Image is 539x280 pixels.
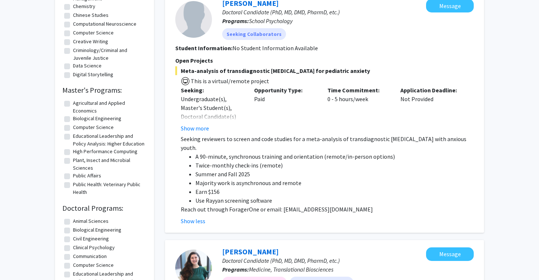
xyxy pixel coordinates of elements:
label: Computational Neuroscience [73,20,136,28]
label: Public Affairs [73,172,101,180]
label: Plant, Insect and Microbial Sciences [73,156,145,172]
button: Show less [181,217,205,225]
span: Medicine, Translational Biosciences [249,266,333,273]
li: Twice-monthly check-ins (remote) [195,161,474,170]
div: Paid [249,86,322,133]
span: School Psychology [249,17,293,25]
b: Programs: [222,266,249,273]
label: Educational Leadership and Policy Analysis: Higher Education [73,132,145,148]
label: Communication [73,253,107,260]
label: Biological Engineering [73,115,121,122]
li: Use Rayyan screening software [195,196,474,205]
span: Doctoral Candidate (PhD, MD, DMD, PharmD, etc.) [222,8,340,16]
span: Meta-analysis of transdiagnostic [MEDICAL_DATA] for pediatric anxiety [175,66,474,75]
li: Summer and Fall 2025 [195,170,474,178]
label: Civil Engineering [73,235,109,243]
p: Seeking reviewers to screen and code studies for a meta-analysis of transdiagnostic [MEDICAL_DATA... [181,135,474,152]
label: Computer Science [73,29,114,37]
p: Opportunity Type: [254,86,316,95]
label: Computer Science [73,124,114,131]
p: Time Commitment: [327,86,390,95]
label: High Performance Computing [73,148,137,155]
span: Open Projects [175,57,213,64]
b: Student Information: [175,44,232,52]
li: Majority work is asynchronous and remote [195,178,474,187]
label: Chemistry [73,3,95,10]
p: Application Deadline: [400,86,463,95]
li: A 90-minute, synchronous training and orientation (remote/in-person options) [195,152,474,161]
label: Economics [73,80,97,87]
div: Undergraduate(s), Master's Student(s), Doctoral Candidate(s) (PhD, MD, DMD, PharmD, etc.) [181,95,243,139]
label: Public Health: Veterinary Public Health [73,181,145,196]
div: 0 - 5 hours/week [322,86,395,133]
div: Not Provided [395,86,468,133]
label: Data Science [73,62,102,70]
a: [PERSON_NAME] [222,247,279,256]
p: Reach out through ForagerOne or email: [EMAIL_ADDRESS][DOMAIN_NAME] [181,205,474,214]
span: No Student Information Available [232,44,318,52]
li: Earn $156 [195,187,474,196]
label: Biological Engineering [73,226,121,234]
label: Computer Science [73,261,114,269]
label: Criminology/Criminal and Juvenile Justice [73,47,145,62]
p: Seeking: [181,86,243,95]
label: Creative Writing [73,38,108,45]
label: Digital Storytelling [73,71,113,78]
button: Message Taylor Bosworth [426,247,474,261]
button: Show more [181,124,209,133]
label: Animal Sciences [73,217,109,225]
label: Chinese Studies [73,11,109,19]
h2: Doctoral Programs: [62,204,147,213]
span: This is a virtual/remote project [190,77,269,85]
label: Agricultural and Applied Economics [73,99,145,115]
mat-chip: Seeking Collaborators [222,28,286,40]
span: Doctoral Candidate (PhD, MD, DMD, PharmD, etc.) [222,257,340,264]
b: Programs: [222,17,249,25]
label: Clinical Psychology [73,244,115,251]
h2: Master's Programs: [62,86,147,95]
iframe: Chat [5,247,31,275]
